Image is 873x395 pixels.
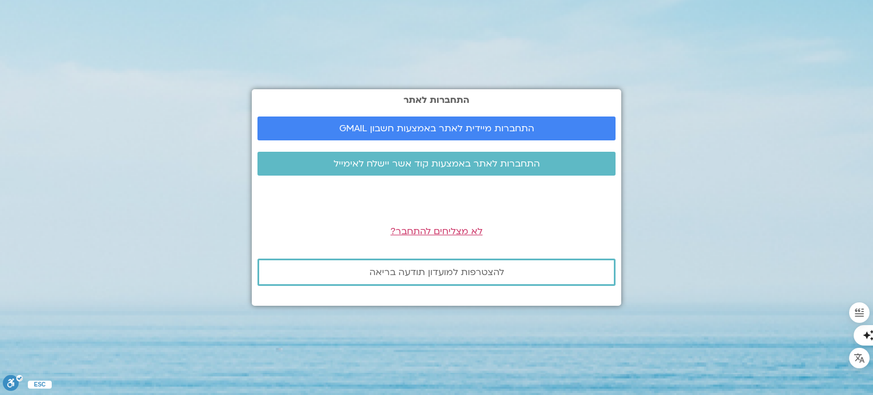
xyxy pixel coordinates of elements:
[257,117,616,140] a: התחברות מיידית לאתר באמצעות חשבון GMAIL
[369,267,504,277] span: להצטרפות למועדון תודעה בריאה
[334,159,540,169] span: התחברות לאתר באמצעות קוד אשר יישלח לאימייל
[339,123,534,134] span: התחברות מיידית לאתר באמצעות חשבון GMAIL
[257,95,616,105] h2: התחברות לאתר
[257,259,616,286] a: להצטרפות למועדון תודעה בריאה
[390,225,483,238] a: לא מצליחים להתחבר?
[257,152,616,176] a: התחברות לאתר באמצעות קוד אשר יישלח לאימייל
